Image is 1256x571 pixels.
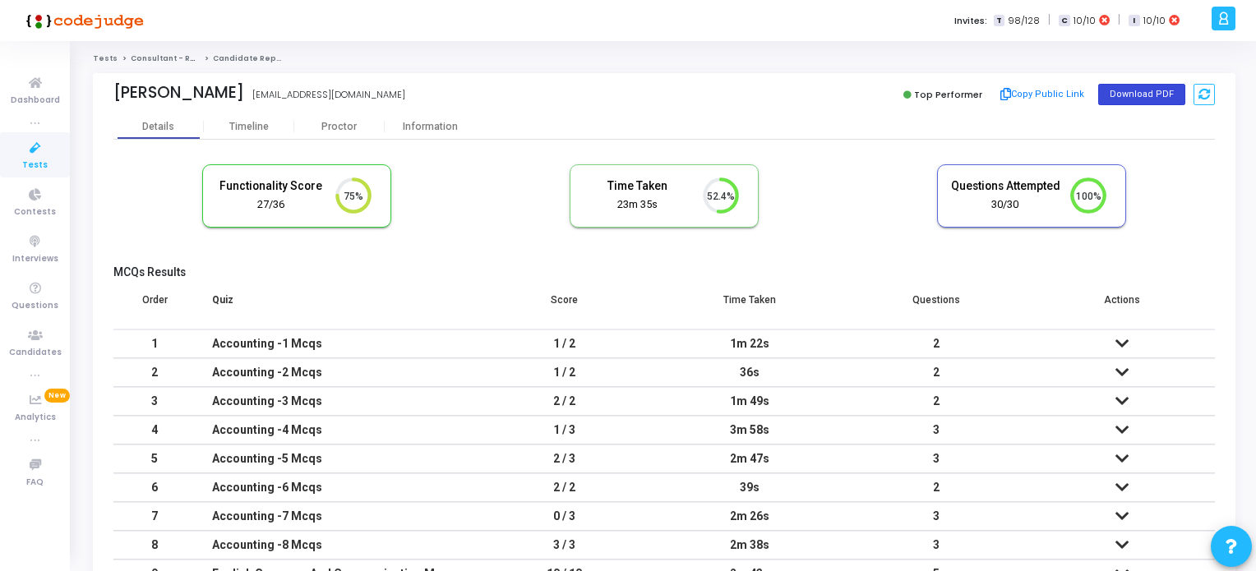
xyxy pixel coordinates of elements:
td: 3 / 3 [471,531,657,559]
td: 7 [113,502,196,531]
td: 0 / 3 [471,502,657,531]
td: 2 [843,387,1029,416]
span: FAQ [26,476,44,490]
nav: breadcrumb [93,53,1235,64]
span: Candidates [9,346,62,360]
h5: Functionality Score [215,179,326,193]
div: Accounting -6 Mcqs [212,474,455,501]
div: 2m 47s [673,445,826,472]
td: 8 [113,531,196,559]
th: Time Taken [657,283,843,329]
span: Contests [14,205,56,219]
th: Actions [1029,283,1215,329]
td: 1 / 2 [471,358,657,387]
button: Download PDF [1098,84,1185,105]
td: 3 [113,387,196,416]
th: Quiz [196,283,471,329]
div: 36s [673,359,826,386]
div: Accounting -2 Mcqs [212,359,455,386]
span: 10/10 [1143,14,1166,28]
td: 3 [843,502,1029,531]
td: 1 [113,329,196,358]
th: Questions [843,283,1029,329]
span: 10/10 [1074,14,1096,28]
button: Copy Public Link [995,82,1090,107]
td: 2 [843,329,1029,358]
h5: MCQs Results [113,265,1215,279]
div: 1m 22s [673,330,826,357]
span: 98/128 [1008,14,1040,28]
div: Information [385,121,475,133]
span: Interviews [12,252,58,266]
div: 27/36 [215,197,326,213]
div: 39s [673,474,826,501]
span: Dashboard [11,94,60,108]
td: 3 [843,444,1029,473]
td: 2 [843,473,1029,502]
td: 5 [113,444,196,473]
span: C [1059,15,1069,27]
div: Timeline [229,121,269,133]
td: 1 / 2 [471,329,657,358]
h5: Questions Attempted [950,179,1060,193]
div: Proctor [294,121,385,133]
span: | [1118,12,1120,29]
a: Consultant - Reporting [131,53,227,63]
span: | [1048,12,1051,29]
span: I [1129,15,1139,27]
div: [EMAIL_ADDRESS][DOMAIN_NAME] [252,88,405,102]
span: Tests [22,159,48,173]
th: Score [471,283,657,329]
td: 2 / 2 [471,473,657,502]
td: 2 / 2 [471,387,657,416]
span: New [44,389,70,403]
a: Tests [93,53,118,63]
div: 30/30 [950,197,1060,213]
td: 1 / 3 [471,416,657,444]
div: 23m 35s [583,197,693,213]
div: Accounting -1 Mcqs [212,330,455,357]
div: Accounting -4 Mcqs [212,417,455,444]
div: [PERSON_NAME] [113,83,244,102]
div: Accounting -5 Mcqs [212,445,455,472]
div: Accounting -8 Mcqs [212,532,455,559]
div: Accounting -3 Mcqs [212,388,455,415]
td: 2 [843,358,1029,387]
img: logo [21,4,144,37]
td: 6 [113,473,196,502]
td: 2 / 3 [471,444,657,473]
span: Analytics [15,411,56,425]
td: 3 [843,531,1029,559]
th: Order [113,283,196,329]
div: 2m 38s [673,532,826,559]
div: Accounting -7 Mcqs [212,503,455,530]
div: Details [142,121,174,133]
span: Candidate Report [213,53,289,63]
div: 2m 26s [673,503,826,530]
h5: Time Taken [583,179,693,193]
span: T [994,15,1004,27]
span: Questions [12,299,58,313]
span: Top Performer [914,88,982,101]
label: Invites: [954,14,987,28]
td: 2 [113,358,196,387]
div: 1m 49s [673,388,826,415]
td: 4 [113,416,196,444]
div: 3m 58s [673,417,826,444]
td: 3 [843,416,1029,444]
